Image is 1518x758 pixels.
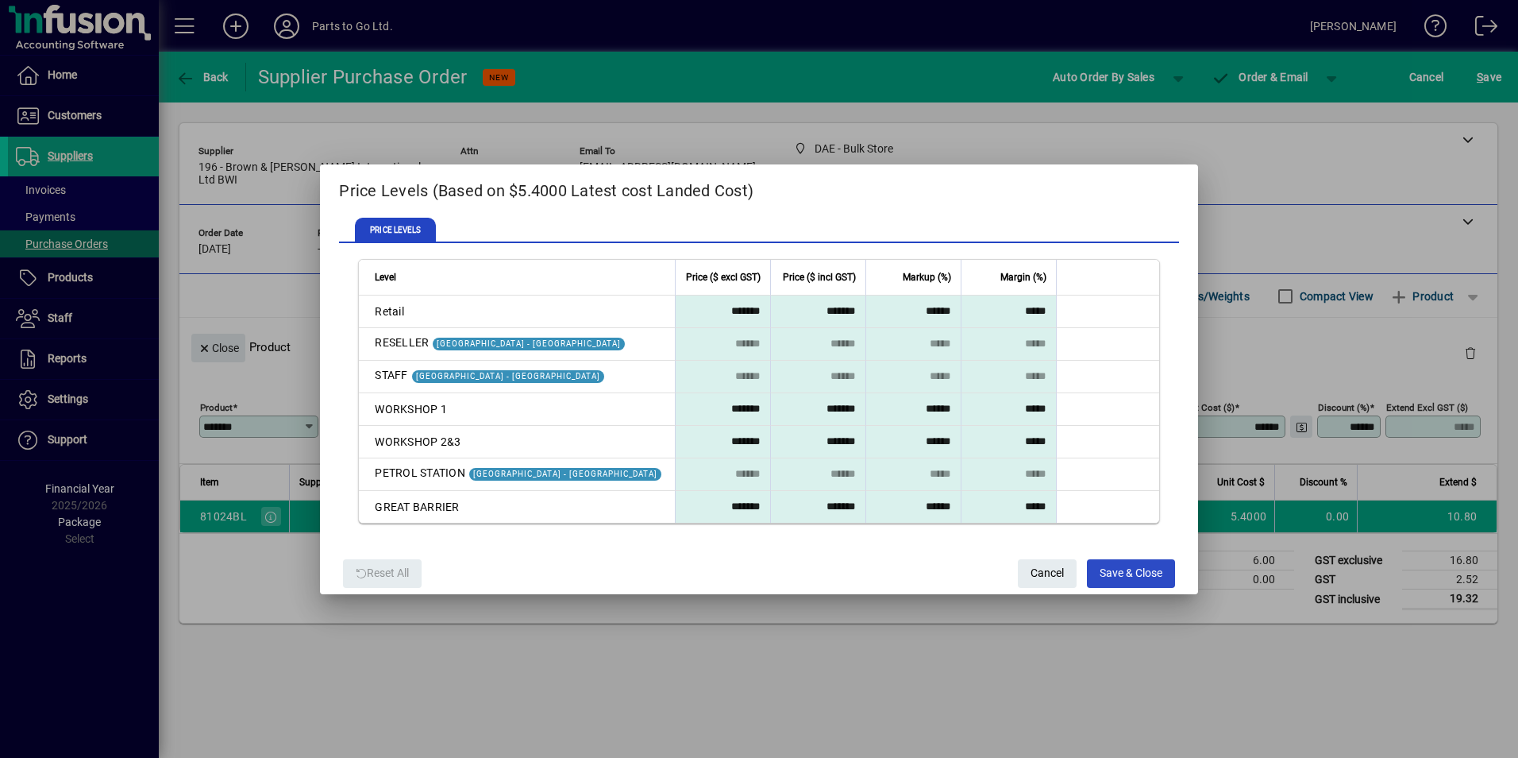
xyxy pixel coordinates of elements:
td: PETROL STATION [359,458,675,491]
span: Cancel [1031,560,1064,586]
span: [GEOGRAPHIC_DATA] - [GEOGRAPHIC_DATA] [416,372,600,381]
td: Retail [359,296,675,328]
span: Price ($ incl GST) [783,269,856,286]
td: GREAT BARRIER [359,491,675,523]
span: [GEOGRAPHIC_DATA] - [GEOGRAPHIC_DATA] [437,339,621,348]
button: Cancel [1018,559,1077,588]
span: Level [375,269,396,286]
span: Margin (%) [1000,269,1046,286]
span: Save & Close [1100,560,1162,586]
h2: Price Levels (Based on $5.4000 Latest cost Landed Cost) [320,164,1198,211]
td: WORKSHOP 1 [359,393,675,426]
span: PRICE LEVELS [355,218,436,243]
td: WORKSHOP 2&3 [359,426,675,458]
td: RESELLER [359,328,675,361]
button: Save & Close [1087,559,1175,588]
span: [GEOGRAPHIC_DATA] - [GEOGRAPHIC_DATA] [473,470,657,478]
td: STAFF [359,361,675,393]
span: Markup (%) [903,269,951,286]
span: Price ($ excl GST) [686,269,761,286]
